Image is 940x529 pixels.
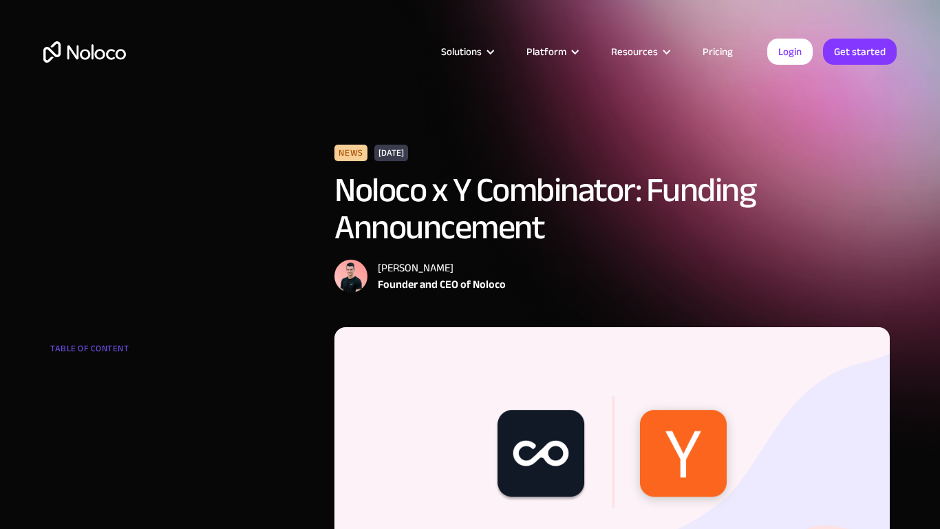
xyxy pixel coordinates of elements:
[509,43,594,61] div: Platform
[823,39,897,65] a: Get started
[378,260,506,276] div: [PERSON_NAME]
[334,145,367,161] div: News
[424,43,509,61] div: Solutions
[767,39,813,65] a: Login
[441,43,482,61] div: Solutions
[594,43,685,61] div: Resources
[334,172,890,246] h1: Noloco x Y Combinator: Funding Announcement
[611,43,658,61] div: Resources
[526,43,566,61] div: Platform
[50,338,217,366] div: TABLE OF CONTENT
[685,43,750,61] a: Pricing
[378,276,506,293] div: Founder and CEO of Noloco
[43,41,126,63] a: home
[374,145,408,161] div: [DATE]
